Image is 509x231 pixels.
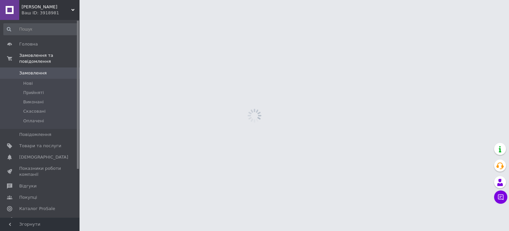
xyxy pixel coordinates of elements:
[19,194,37,200] span: Покупці
[22,4,71,10] span: Пуріна Маркет
[3,23,78,35] input: Пошук
[19,41,38,47] span: Головна
[19,154,68,160] span: [DEMOGRAPHIC_DATA]
[19,132,51,138] span: Повідомлення
[19,53,80,64] span: Замовлення та повідомлення
[23,118,44,124] span: Оплачені
[19,206,55,212] span: Каталог ProSale
[19,183,36,189] span: Відгуки
[23,80,33,86] span: Нові
[19,143,61,149] span: Товари та послуги
[19,166,61,177] span: Показники роботи компанії
[19,217,42,223] span: Аналітика
[494,190,507,204] button: Чат з покупцем
[22,10,80,16] div: Ваш ID: 3918981
[23,99,44,105] span: Виконані
[23,108,46,114] span: Скасовані
[23,90,44,96] span: Прийняті
[19,70,47,76] span: Замовлення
